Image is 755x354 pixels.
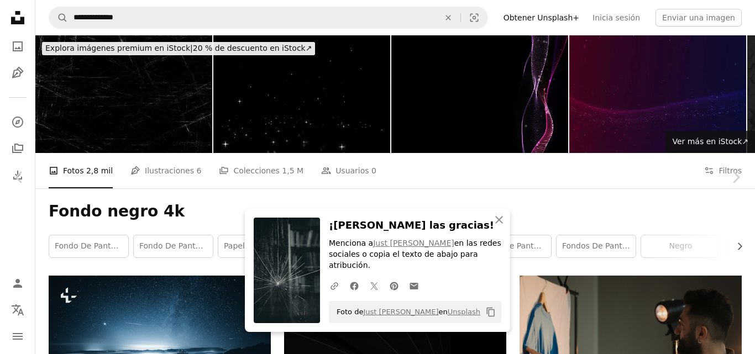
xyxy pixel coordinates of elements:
p: Menciona a en las redes sociales o copia el texto de abajo para atribución. [329,238,501,271]
span: Foto de en [331,303,480,321]
a: Comparte en Pinterest [384,274,404,297]
a: Just [PERSON_NAME] [373,239,454,247]
button: Buscar en Unsplash [49,7,68,28]
a: Siguiente [716,124,755,230]
img: Hand Sketched Grunge Noise Dirt Scratch Random Cartoon Shapes Textured Background in Stop Motion ... [35,35,212,153]
span: 6 [196,165,201,177]
button: Búsqueda visual [461,7,487,28]
a: Just [PERSON_NAME] [363,308,438,316]
img: 4K Soft wave background - Loopable [391,35,568,153]
button: Menú [7,325,29,347]
a: Ver más en iStock↗ [665,131,755,153]
a: Comparte por correo electrónico [404,274,424,297]
a: fondo de pantalla [49,235,128,257]
a: fondo de pantalla del iphone [134,235,213,257]
a: Explorar [7,111,29,133]
button: Borrar [436,7,460,28]
span: Ver más en iStock ↗ [672,137,748,146]
a: Colecciones 1,5 M [219,153,303,188]
a: Comparte en Facebook [344,274,364,297]
img: 4K Soft wave technology background - Loopable - 4K Stok photo [569,35,746,153]
h3: ¡[PERSON_NAME] las gracias! [329,218,501,234]
a: Fondos de pantalla en modo oscuro [557,235,636,257]
a: Obtener Unsplash+ [497,9,586,27]
a: Explora imágenes premium en iStock|20 % de descuento en iStock↗ [35,35,322,62]
a: papel pintado negro [218,235,297,257]
a: Ilustraciones 6 [130,153,201,188]
a: negro [641,235,720,257]
button: Enviar una imagen [656,9,742,27]
span: 0 [371,165,376,177]
img: 4k Cielo nocturno con estrellas brillando sobre fondo negro [213,35,390,153]
a: Iniciar sesión / Registrarse [7,272,29,294]
a: Unsplash [448,308,480,316]
button: Idioma [7,299,29,321]
button: Copiar al portapapeles [481,303,500,321]
form: Encuentra imágenes en todo el sitio [49,7,488,29]
a: Inicia sesión [586,9,647,27]
a: Usuarios 0 [321,153,376,188]
a: Fotos [7,35,29,57]
span: 20 % de descuento en iStock ↗ [45,44,312,52]
h1: Fondo negro 4k [49,202,742,221]
span: Explora imágenes premium en iStock | [45,44,193,52]
a: Comparte en Twitter [364,274,384,297]
button: Filtros [704,153,742,188]
a: Ilustraciones [7,62,29,84]
a: Fondo de pantalla del modo oscuro [472,235,551,257]
button: desplazar lista a la derecha [730,235,742,257]
span: 1,5 M [282,165,303,177]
